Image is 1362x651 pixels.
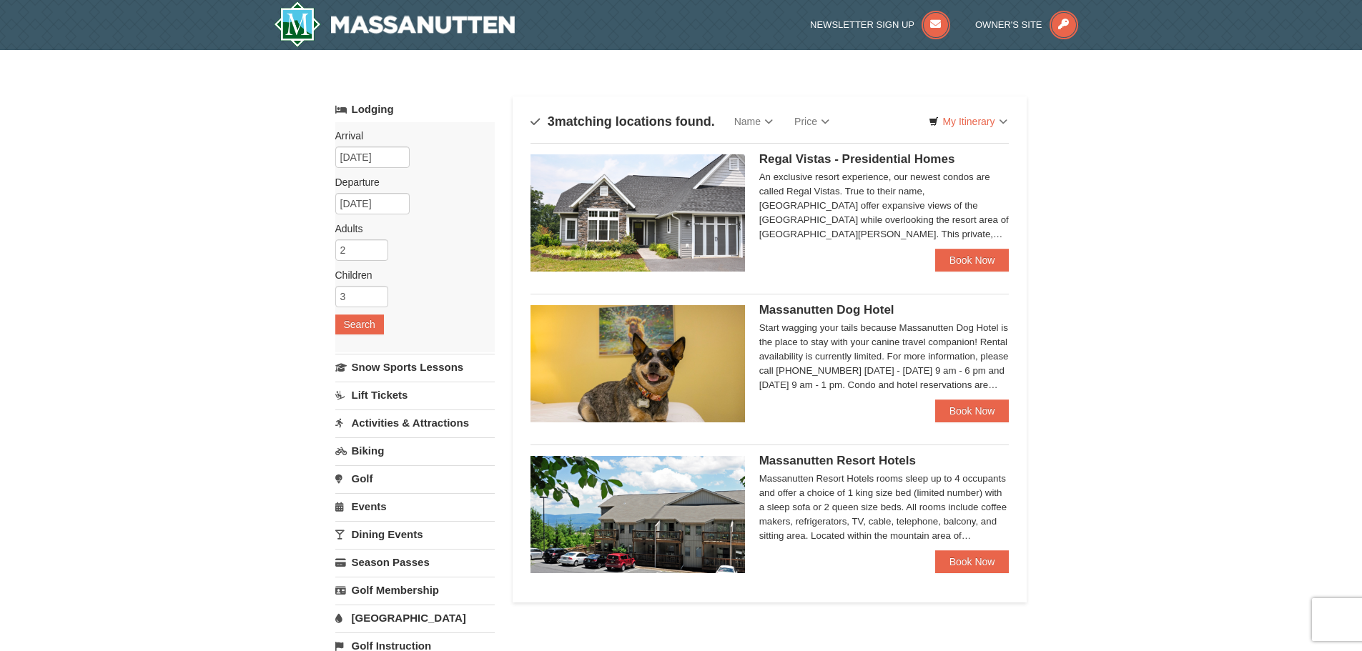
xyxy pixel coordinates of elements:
[935,249,1010,272] a: Book Now
[335,382,495,408] a: Lift Tickets
[919,111,1016,132] a: My Itinerary
[335,129,484,143] label: Arrival
[531,456,745,573] img: 19219026-1-e3b4ac8e.jpg
[335,493,495,520] a: Events
[335,96,495,122] a: Lodging
[975,19,1042,30] span: Owner's Site
[759,321,1010,392] div: Start wagging your tails because Massanutten Dog Hotel is the place to stay with your canine trav...
[335,354,495,380] a: Snow Sports Lessons
[759,303,894,317] span: Massanutten Dog Hotel
[335,465,495,492] a: Golf
[759,170,1010,242] div: An exclusive resort experience, our newest condos are called Regal Vistas. True to their name, [G...
[335,577,495,603] a: Golf Membership
[759,472,1010,543] div: Massanutten Resort Hotels rooms sleep up to 4 occupants and offer a choice of 1 king size bed (li...
[784,107,840,136] a: Price
[935,399,1010,422] a: Book Now
[274,1,515,47] img: Massanutten Resort Logo
[935,550,1010,573] a: Book Now
[724,107,784,136] a: Name
[531,305,745,422] img: 27428181-5-81c892a3.jpg
[274,1,515,47] a: Massanutten Resort
[335,605,495,631] a: [GEOGRAPHIC_DATA]
[531,154,745,272] img: 19218991-1-902409a9.jpg
[335,437,495,464] a: Biking
[335,175,484,189] label: Departure
[335,268,484,282] label: Children
[335,314,384,334] button: Search
[759,152,955,166] span: Regal Vistas - Presidential Homes
[335,521,495,547] a: Dining Events
[975,19,1078,30] a: Owner's Site
[810,19,914,30] span: Newsletter Sign Up
[335,409,495,436] a: Activities & Attractions
[759,454,916,467] span: Massanutten Resort Hotels
[335,222,484,236] label: Adults
[531,114,715,129] h4: matching locations found.
[548,114,555,129] span: 3
[810,19,950,30] a: Newsletter Sign Up
[335,549,495,575] a: Season Passes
